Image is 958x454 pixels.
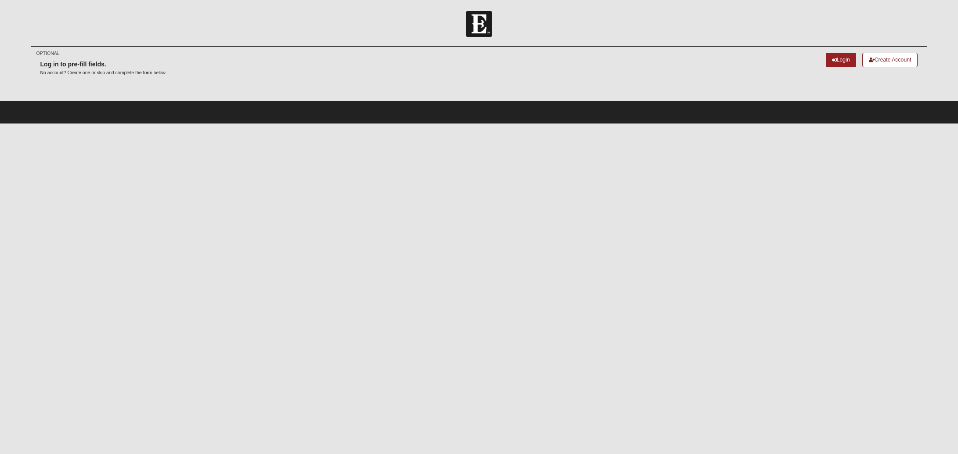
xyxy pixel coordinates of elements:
[40,61,167,68] h6: Log in to pre-fill fields.
[826,53,856,67] a: Login
[40,69,167,76] p: No account? Create one or skip and complete the form below.
[862,53,918,67] a: Create Account
[36,50,60,57] small: OPTIONAL
[466,11,492,37] img: Church of Eleven22 Logo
